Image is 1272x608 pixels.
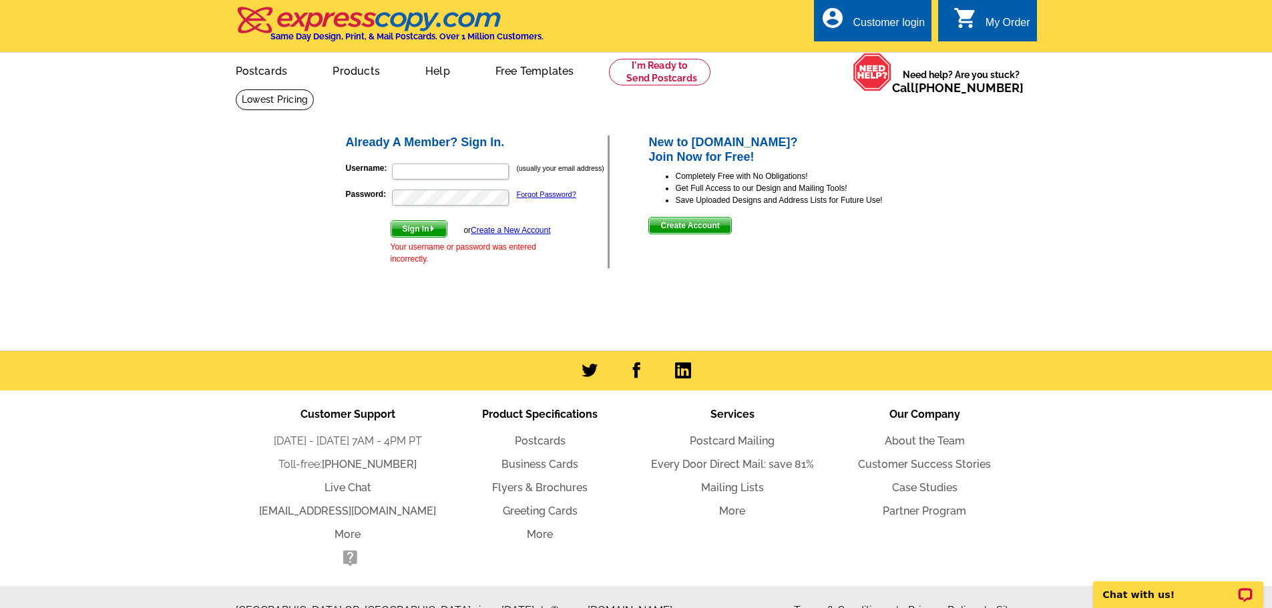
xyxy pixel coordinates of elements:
[953,6,978,30] i: shopping_cart
[482,408,598,420] span: Product Specifications
[252,433,444,449] li: [DATE] - [DATE] 7AM - 4PM PT
[710,408,755,420] span: Services
[858,458,991,471] a: Customer Success Stories
[391,241,551,265] div: Your username or password was entered incorrectly.
[515,434,566,447] a: Postcards
[651,458,814,471] a: Every Door Direct Mail: save 81%
[915,81,1024,95] a: [PHONE_NUMBER]
[236,16,544,41] a: Same Day Design, Print, & Mail Postcards. Over 1 Million Customers.
[675,194,928,206] li: Save Uploaded Designs and Address Lists for Future Use!
[300,408,395,420] span: Customer Support
[675,170,928,182] li: Completely Free with No Obligations!
[517,190,576,198] a: Forgot Password?
[252,457,444,473] li: Toll-free:
[391,221,447,237] span: Sign In
[889,408,960,420] span: Our Company
[719,505,745,517] a: More
[649,218,730,234] span: Create Account
[471,226,550,235] a: Create a New Account
[404,54,471,85] a: Help
[527,528,553,541] a: More
[259,505,436,517] a: [EMAIL_ADDRESS][DOMAIN_NAME]
[214,54,309,85] a: Postcards
[953,15,1030,31] a: shopping_cart My Order
[474,54,596,85] a: Free Templates
[648,135,928,164] h2: New to [DOMAIN_NAME]? Join Now for Free!
[648,217,731,234] button: Create Account
[346,135,608,150] h2: Already A Member? Sign In.
[501,458,578,471] a: Business Cards
[322,458,417,471] a: [PHONE_NUMBER]
[270,31,544,41] h4: Same Day Design, Print, & Mail Postcards. Over 1 Million Customers.
[821,15,925,31] a: account_circle Customer login
[885,434,965,447] a: About the Team
[690,434,775,447] a: Postcard Mailing
[1084,566,1272,608] iframe: LiveChat chat widget
[892,81,1024,95] span: Call
[391,220,447,238] button: Sign In
[892,68,1030,95] span: Need help? Are you stuck?
[503,505,578,517] a: Greeting Cards
[883,505,966,517] a: Partner Program
[325,481,371,494] a: Live Chat
[821,6,845,30] i: account_circle
[311,54,401,85] a: Products
[853,53,892,91] img: help
[429,226,435,232] img: button-next-arrow-white.png
[492,481,588,494] a: Flyers & Brochures
[463,224,550,236] div: or
[346,188,391,200] label: Password:
[853,17,925,35] div: Customer login
[517,164,604,172] small: (usually your email address)
[892,481,958,494] a: Case Studies
[701,481,764,494] a: Mailing Lists
[675,182,928,194] li: Get Full Access to our Design and Mailing Tools!
[335,528,361,541] a: More
[346,162,391,174] label: Username:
